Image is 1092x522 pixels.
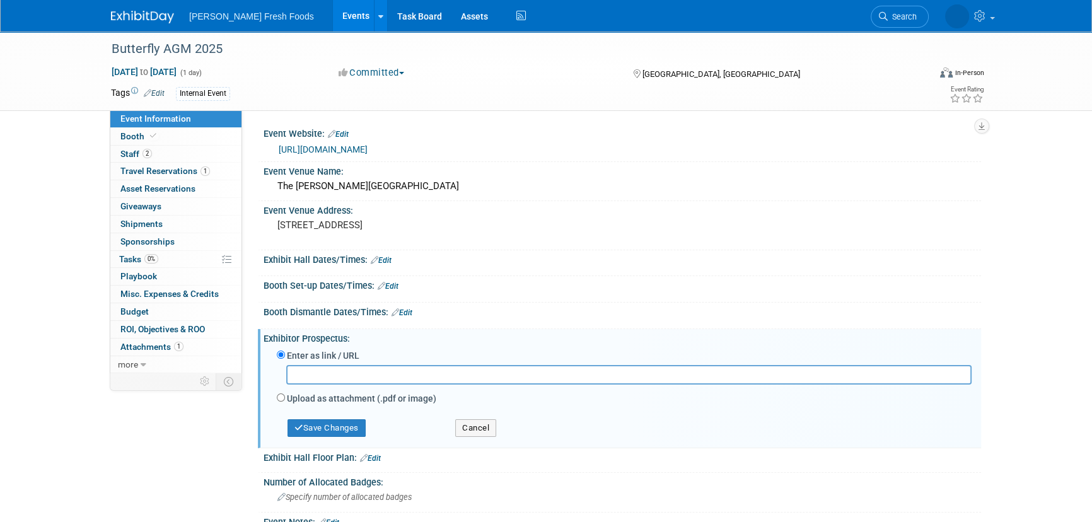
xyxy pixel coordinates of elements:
[287,349,359,362] label: Enter as link / URL
[287,392,436,405] label: Upload as attachment (.pdf or image)
[120,342,183,352] span: Attachments
[200,166,210,176] span: 1
[264,201,981,217] div: Event Venue Address:
[120,271,157,281] span: Playbook
[334,66,409,79] button: Committed
[110,251,241,268] a: Tasks0%
[120,183,195,194] span: Asset Reservations
[111,66,177,78] span: [DATE] [DATE]
[940,67,953,78] img: Format-Inperson.png
[264,276,981,293] div: Booth Set-up Dates/Times:
[120,306,149,316] span: Budget
[955,68,984,78] div: In-Person
[110,339,241,356] a: Attachments1
[110,233,241,250] a: Sponsorships
[110,216,241,233] a: Shipments
[111,86,165,101] td: Tags
[107,38,910,61] div: Butterfly AGM 2025
[110,163,241,180] a: Travel Reservations1
[110,356,241,373] a: more
[110,286,241,303] a: Misc. Expenses & Credits
[120,131,159,141] span: Booth
[110,321,241,338] a: ROI, Objectives & ROO
[111,11,174,23] img: ExhibitDay
[360,454,381,463] a: Edit
[110,180,241,197] a: Asset Reservations
[288,419,366,437] button: Save Changes
[264,473,981,489] div: Number of Allocated Badges:
[118,359,138,369] span: more
[950,86,984,93] div: Event Rating
[120,166,210,176] span: Travel Reservations
[120,219,163,229] span: Shipments
[642,69,799,79] span: [GEOGRAPHIC_DATA], [GEOGRAPHIC_DATA]
[277,492,412,502] span: Specify number of allocated badges
[945,4,969,28] img: Courtney Law
[888,12,917,21] span: Search
[144,254,158,264] span: 0%
[194,373,216,390] td: Personalize Event Tab Strip
[371,256,392,265] a: Edit
[273,177,972,196] div: The [PERSON_NAME][GEOGRAPHIC_DATA]
[392,308,412,317] a: Edit
[854,66,984,84] div: Event Format
[277,219,549,231] pre: [STREET_ADDRESS]
[110,268,241,285] a: Playbook
[279,144,368,154] a: [URL][DOMAIN_NAME]
[120,201,161,211] span: Giveaways
[110,303,241,320] a: Budget
[150,132,156,139] i: Booth reservation complete
[120,289,219,299] span: Misc. Expenses & Credits
[174,342,183,351] span: 1
[120,324,205,334] span: ROI, Objectives & ROO
[264,303,981,319] div: Booth Dismantle Dates/Times:
[264,448,981,465] div: Exhibit Hall Floor Plan:
[264,162,981,178] div: Event Venue Name:
[328,130,349,139] a: Edit
[264,124,981,141] div: Event Website:
[455,419,496,437] button: Cancel
[216,373,242,390] td: Toggle Event Tabs
[176,87,230,100] div: Internal Event
[120,113,191,124] span: Event Information
[119,254,158,264] span: Tasks
[120,236,175,246] span: Sponsorships
[110,198,241,215] a: Giveaways
[120,149,152,159] span: Staff
[871,6,929,28] a: Search
[110,110,241,127] a: Event Information
[378,282,398,291] a: Edit
[138,67,150,77] span: to
[110,128,241,145] a: Booth
[144,89,165,98] a: Edit
[264,329,981,345] div: Exhibitor Prospectus:
[264,250,981,267] div: Exhibit Hall Dates/Times:
[142,149,152,158] span: 2
[179,69,202,77] span: (1 day)
[110,146,241,163] a: Staff2
[189,11,314,21] span: [PERSON_NAME] Fresh Foods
